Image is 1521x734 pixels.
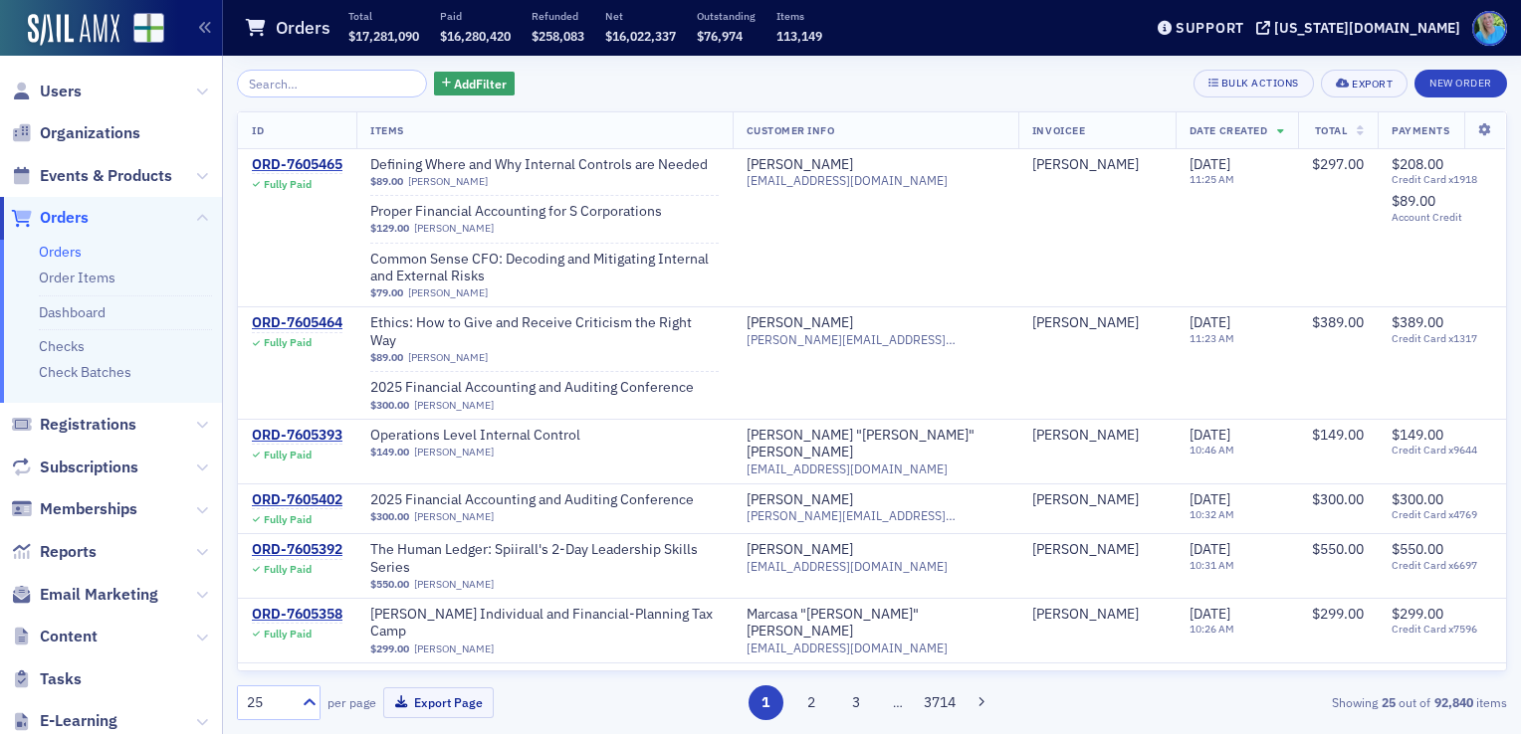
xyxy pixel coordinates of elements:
[370,427,621,445] a: Operations Level Internal Control
[1032,541,1162,559] span: Clayton Bagwell
[605,9,676,23] p: Net
[1190,331,1234,345] time: 11:23 AM
[1256,21,1467,35] button: [US_STATE][DOMAIN_NAME]
[133,13,164,44] img: SailAMX
[40,165,172,187] span: Events & Products
[370,578,409,591] span: $550.00
[40,710,117,732] span: E-Learning
[747,427,1004,461] a: [PERSON_NAME] "[PERSON_NAME]" [PERSON_NAME]
[1190,540,1230,558] span: [DATE]
[440,9,511,23] p: Paid
[264,449,312,461] div: Fully Paid
[1392,508,1492,521] span: Credit Card x4769
[605,28,676,44] span: $16,022,337
[370,642,409,655] span: $299.00
[747,541,853,559] a: [PERSON_NAME]
[348,9,419,23] p: Total
[252,541,342,559] a: ORD-7605392
[39,337,85,355] a: Checks
[370,123,404,137] span: Items
[1392,623,1492,636] span: Credit Card x7596
[1190,622,1234,636] time: 10:26 AM
[383,687,494,718] button: Export Page
[370,606,719,641] a: [PERSON_NAME] Individual and Financial-Planning Tax Camp
[1472,11,1507,46] span: Profile
[40,81,82,102] span: Users
[370,491,694,509] a: 2025 Financial Accounting and Auditing Conference
[40,626,98,647] span: Content
[1190,123,1267,137] span: Date Created
[11,626,98,647] a: Content
[264,513,312,526] div: Fully Paid
[1392,669,1435,687] span: $90.00
[414,222,494,235] a: [PERSON_NAME]
[923,685,958,720] button: 3714
[408,175,488,188] a: [PERSON_NAME]
[40,498,137,520] span: Memberships
[747,314,853,332] div: [PERSON_NAME]
[370,541,719,576] a: The Human Ledger: Spiirall's 2-Day Leadership Skills Series
[370,251,719,285] a: Common Sense CFO: Decoding and Mitigating Internal and External Risks
[370,510,409,523] span: $300.00
[414,642,494,655] a: [PERSON_NAME]
[40,414,136,436] span: Registrations
[1392,444,1492,457] span: Credit Card x9644
[1190,426,1230,444] span: [DATE]
[1190,172,1234,186] time: 11:25 AM
[1176,19,1244,37] div: Support
[252,314,342,332] a: ORD-7605464
[1032,314,1139,332] a: [PERSON_NAME]
[1032,491,1139,509] div: [PERSON_NAME]
[440,28,511,44] span: $16,280,420
[1274,19,1460,37] div: [US_STATE][DOMAIN_NAME]
[11,457,138,478] a: Subscriptions
[884,693,912,711] span: …
[28,14,119,46] a: SailAMX
[1430,693,1476,711] strong: 92,840
[1032,427,1139,445] div: [PERSON_NAME]
[252,491,342,509] a: ORD-7605402
[40,207,89,229] span: Orders
[264,563,312,576] div: Fully Paid
[747,491,853,509] div: [PERSON_NAME]
[776,28,822,44] span: 113,149
[370,314,719,349] a: Ethics: How to Give and Receive Criticism the Right Way
[370,379,694,397] a: 2025 Financial Accounting and Auditing Conference
[370,156,708,174] a: Defining Where and Why Internal Controls are Needed
[1312,605,1364,623] span: $299.00
[1190,155,1230,173] span: [DATE]
[1315,123,1348,137] span: Total
[747,606,1004,641] div: Marcasa "[PERSON_NAME]" [PERSON_NAME]
[747,508,1004,523] span: [PERSON_NAME][EMAIL_ADDRESS][PERSON_NAME][PERSON_NAME][DOMAIN_NAME]
[264,336,312,349] div: Fully Paid
[454,75,507,92] span: Add Filter
[40,122,140,144] span: Organizations
[1392,559,1492,572] span: Credit Card x6697
[370,446,409,459] span: $149.00
[532,9,584,23] p: Refunded
[414,578,494,591] a: [PERSON_NAME]
[1392,605,1443,623] span: $299.00
[40,541,97,563] span: Reports
[252,123,264,137] span: ID
[370,203,662,221] a: Proper Financial Accounting for S Corporations
[1312,540,1364,558] span: $550.00
[747,156,853,174] a: [PERSON_NAME]
[1320,669,1364,687] span: $90.00
[370,286,403,299] span: $79.00
[119,13,164,47] a: View Homepage
[1312,313,1364,331] span: $389.00
[414,399,494,412] a: [PERSON_NAME]
[252,156,342,174] a: ORD-7605465
[11,414,136,436] a: Registrations
[697,9,756,23] p: Outstanding
[1312,490,1364,508] span: $300.00
[276,16,330,40] h1: Orders
[11,207,89,229] a: Orders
